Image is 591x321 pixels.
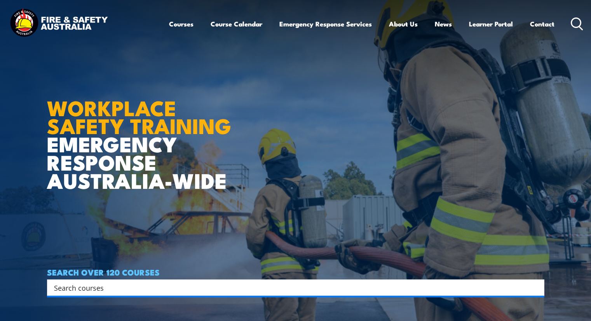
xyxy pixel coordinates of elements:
a: Emergency Response Services [279,14,372,34]
a: Course Calendar [211,14,262,34]
a: Courses [169,14,194,34]
h4: SEARCH OVER 120 COURSES [47,268,544,276]
input: Search input [54,282,527,293]
h1: EMERGENCY RESPONSE AUSTRALIA-WIDE [47,79,237,189]
a: Contact [530,14,554,34]
a: Learner Portal [469,14,513,34]
button: Search magnifier button [531,282,542,293]
strong: WORKPLACE SAFETY TRAINING [47,91,231,141]
form: Search form [56,282,529,293]
a: About Us [389,14,418,34]
a: News [435,14,452,34]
